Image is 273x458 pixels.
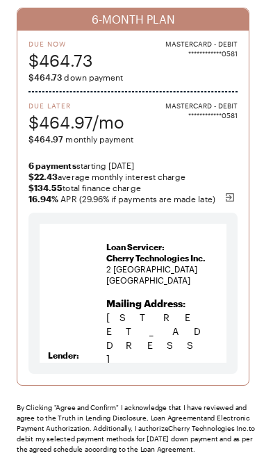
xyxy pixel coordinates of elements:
strong: $22.43 [28,172,58,181]
span: $464.97/mo [28,111,124,133]
span: MASTERCARD - DEBIT [165,101,238,111]
div: By Clicking "Agree and Confirm" I acknowledge that I have reviewed and agree to the Truth in Lend... [17,402,256,455]
div: 6-MONTH PLAN [17,8,249,31]
b: 16.94 % [28,194,58,204]
span: monthly payment [28,133,238,145]
span: average monthly interest charge [28,171,238,182]
span: Cherry Technologies Inc. [106,253,206,263]
span: MASTERCARD - DEBIT [165,39,238,49]
p: [STREET_ADDRESS] [GEOGRAPHIC_DATA] [106,297,218,422]
strong: Loan Servicer: [106,242,165,252]
strong: $134.55 [28,183,63,193]
span: total finance charge [28,182,238,193]
strong: Lender: [48,350,79,360]
strong: Lead Bank [48,361,90,371]
span: $464.97 [28,134,63,144]
span: $464.73 [28,49,93,72]
span: Due Later [28,101,124,111]
b: Mailing Address: [106,297,185,309]
span: APR (29.96% if payments are made late) [28,193,238,204]
span: Due Now [28,39,93,49]
strong: 6 payments [28,161,76,170]
span: starting [DATE] [28,160,238,171]
span: down payment [28,72,238,83]
img: svg%3e [224,192,235,203]
span: $464.73 [28,72,62,82]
